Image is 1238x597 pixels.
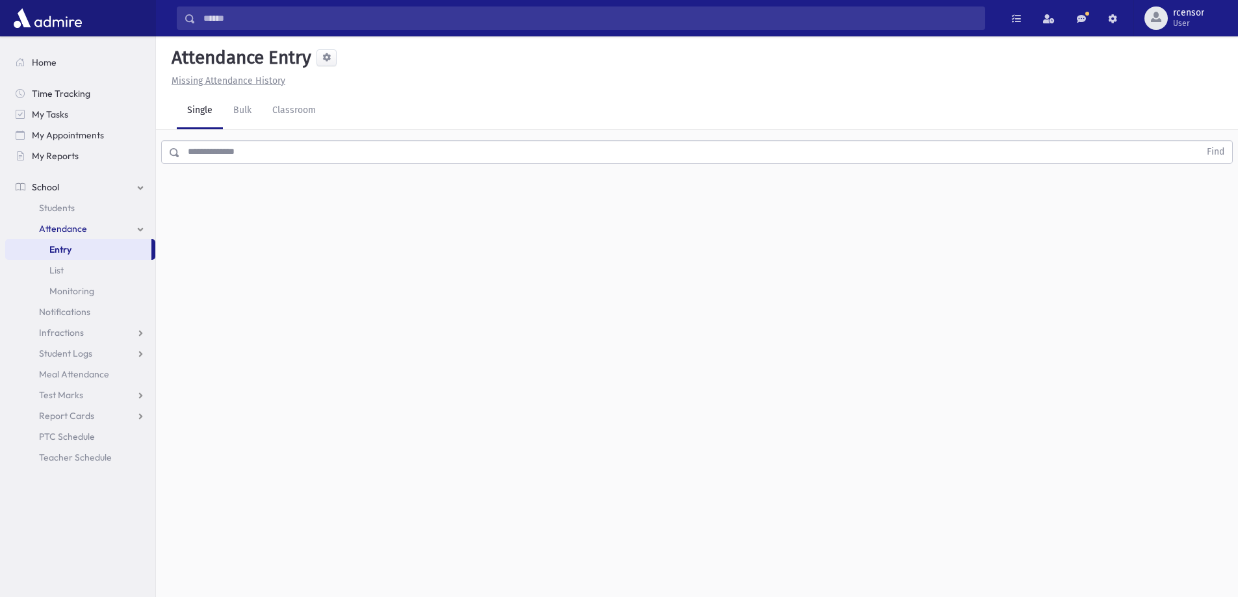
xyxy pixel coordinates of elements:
span: My Tasks [32,108,68,120]
span: Home [32,57,57,68]
input: Search [196,6,985,30]
a: Test Marks [5,385,155,405]
span: Test Marks [39,389,83,401]
span: School [32,181,59,193]
a: My Reports [5,146,155,166]
a: Home [5,52,155,73]
a: Monitoring [5,281,155,301]
span: Student Logs [39,348,92,359]
a: Teacher Schedule [5,447,155,468]
span: Notifications [39,306,90,318]
a: Notifications [5,301,155,322]
span: Attendance [39,223,87,235]
a: Bulk [223,93,262,129]
span: rcensor [1173,8,1204,18]
a: Missing Attendance History [166,75,285,86]
a: Infractions [5,322,155,343]
a: Entry [5,239,151,260]
span: Infractions [39,327,84,338]
a: Attendance [5,218,155,239]
a: My Tasks [5,104,155,125]
span: Time Tracking [32,88,90,99]
a: Report Cards [5,405,155,426]
a: List [5,260,155,281]
span: Monitoring [49,285,94,297]
a: School [5,177,155,197]
span: User [1173,18,1204,29]
a: Single [177,93,223,129]
span: My Appointments [32,129,104,141]
span: Meal Attendance [39,368,109,380]
a: PTC Schedule [5,426,155,447]
a: Time Tracking [5,83,155,104]
span: List [49,264,64,276]
span: Students [39,202,75,214]
h5: Attendance Entry [166,47,311,69]
span: PTC Schedule [39,431,95,442]
button: Find [1199,141,1232,163]
a: Classroom [262,93,326,129]
u: Missing Attendance History [172,75,285,86]
a: Students [5,197,155,218]
a: Student Logs [5,343,155,364]
a: Meal Attendance [5,364,155,385]
span: My Reports [32,150,79,162]
span: Entry [49,244,71,255]
span: Report Cards [39,410,94,422]
a: My Appointments [5,125,155,146]
img: AdmirePro [10,5,85,31]
span: Teacher Schedule [39,451,112,463]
